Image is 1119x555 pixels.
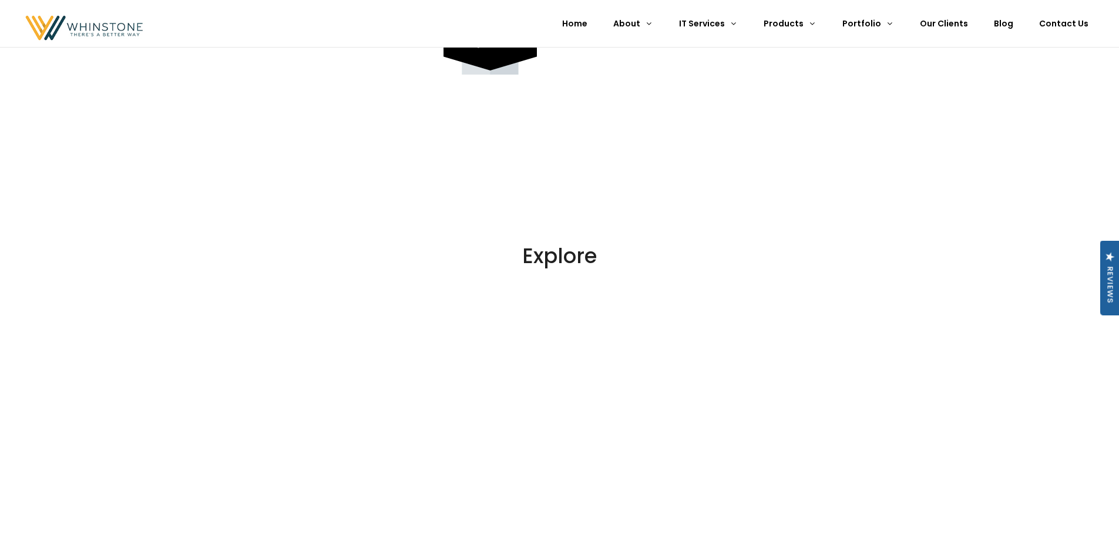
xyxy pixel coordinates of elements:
[908,419,1119,555] iframe: Chat Widget
[679,18,725,29] span: IT Services
[613,18,640,29] span: About
[994,18,1013,29] span: Blog
[842,18,881,29] span: Portfolio
[764,18,804,29] span: Products
[562,18,587,29] span: Home
[1039,18,1088,29] span: Contact Us
[920,18,968,29] span: Our Clients
[1106,266,1115,303] span: Reviews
